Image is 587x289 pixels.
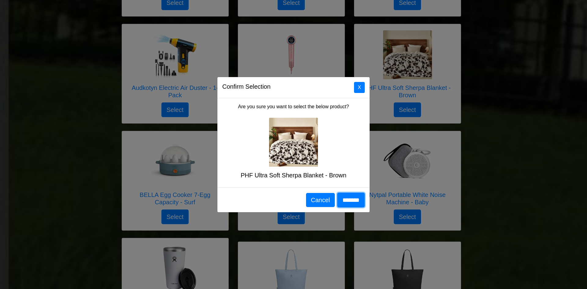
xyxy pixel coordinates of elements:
[306,193,335,207] button: Cancel
[222,172,365,179] h5: PHF Ultra Soft Sherpa Blanket - Brown
[222,82,271,91] h5: Confirm Selection
[217,98,370,187] div: Are you sure you want to select the below product?
[354,82,365,93] button: Close
[269,118,318,167] img: PHF Ultra Soft Sherpa Blanket - Brown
